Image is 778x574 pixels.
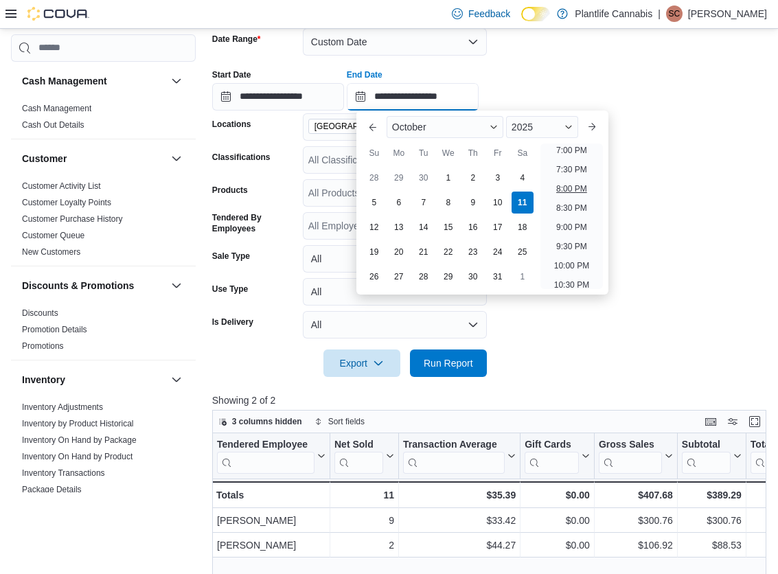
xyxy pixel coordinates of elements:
span: Run Report [424,356,473,370]
button: Inventory [168,371,185,388]
div: Customer [11,178,196,266]
div: day-1 [512,266,534,288]
a: Customer Loyalty Points [22,198,111,207]
a: Customer Queue [22,231,84,240]
p: Plantlife Cannabis [575,5,652,22]
li: 8:30 PM [551,200,593,216]
button: Next month [581,116,603,138]
a: Cash Management [22,104,91,113]
span: Customer Activity List [22,181,101,192]
div: Gift Cards [525,438,579,451]
div: $33.42 [403,512,516,529]
span: Spruce Grove [308,119,417,134]
div: day-11 [512,192,534,214]
div: Gross Sales [599,438,662,451]
div: [PERSON_NAME] [217,512,325,529]
div: We [437,142,459,164]
div: day-28 [363,167,385,189]
span: Inventory Transactions [22,468,105,479]
div: Tu [413,142,435,164]
div: [PERSON_NAME] [217,537,325,553]
span: [GEOGRAPHIC_DATA] [314,119,400,133]
div: Su [363,142,385,164]
a: New Customers [22,247,80,257]
ul: Time [540,143,603,289]
div: day-30 [413,167,435,189]
span: Sort fields [328,416,365,427]
div: day-4 [512,167,534,189]
div: 9 [334,512,394,529]
div: $44.27 [403,537,516,553]
h3: Inventory [22,373,65,387]
label: Is Delivery [212,317,253,328]
button: All [303,245,487,273]
div: $106.92 [599,537,673,553]
span: Export [332,349,392,377]
label: Tendered By Employees [212,212,297,234]
input: Dark Mode [521,7,550,21]
div: $300.76 [599,512,673,529]
div: day-29 [388,167,410,189]
span: Cash Management [22,103,91,114]
div: Sebastian Cardinal [666,5,683,22]
button: Subtotal [682,438,742,473]
div: day-20 [388,241,410,263]
a: Inventory Transactions [22,468,105,478]
div: October, 2025 [362,165,535,289]
div: Fr [487,142,509,164]
div: day-27 [388,266,410,288]
div: Tendered Employee [217,438,314,451]
div: day-19 [363,241,385,263]
span: Promotions [22,341,64,352]
div: day-10 [487,192,509,214]
button: Cash Management [22,74,165,88]
span: Feedback [468,7,510,21]
button: Cash Management [168,73,185,89]
button: Enter fullscreen [746,413,763,430]
div: day-21 [413,241,435,263]
button: Sort fields [309,413,370,430]
button: Customer [168,150,185,167]
div: day-15 [437,216,459,238]
span: Promotion Details [22,324,87,335]
div: 11 [334,487,394,503]
a: Discounts [22,308,58,318]
div: day-5 [363,192,385,214]
label: Locations [212,119,251,130]
div: day-28 [413,266,435,288]
a: Promotions [22,341,64,351]
button: Previous Month [362,116,384,138]
div: Gross Sales [599,438,662,473]
div: day-8 [437,192,459,214]
span: Inventory by Product Historical [22,418,134,429]
div: day-6 [388,192,410,214]
div: Subtotal [682,438,731,451]
div: Button. Open the year selector. 2025 is currently selected. [506,116,578,138]
button: Keyboard shortcuts [702,413,719,430]
label: Date Range [212,34,261,45]
button: Inventory [22,373,165,387]
div: $0.00 [525,487,590,503]
a: Inventory On Hand by Product [22,452,133,461]
span: Dark Mode [521,21,522,22]
a: Customer Purchase History [22,214,123,224]
h3: Customer [22,152,67,165]
li: 7:00 PM [551,142,593,159]
a: Package Details [22,485,82,494]
div: Net Sold [334,438,383,473]
div: $0.00 [525,512,590,529]
div: $0.00 [525,537,590,553]
button: Gift Cards [525,438,590,473]
span: Customer Purchase History [22,214,123,225]
div: day-12 [363,216,385,238]
button: Discounts & Promotions [168,277,185,294]
button: Net Sold [334,438,394,473]
div: $88.53 [682,537,742,553]
span: SC [669,5,680,22]
button: Display options [724,413,741,430]
label: Sale Type [212,251,250,262]
a: Cash Out Details [22,120,84,130]
button: All [303,278,487,306]
div: Subtotal [682,438,731,473]
a: Customer Activity List [22,181,101,191]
